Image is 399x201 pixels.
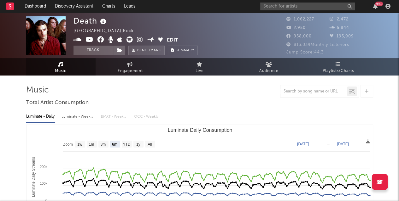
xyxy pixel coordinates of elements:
span: 2,950 [286,26,306,30]
span: Summary [176,49,194,52]
a: Playlists/Charts [304,58,373,75]
span: Playlists/Charts [323,67,354,75]
a: Music [26,58,96,75]
input: Search for artists [260,3,355,10]
span: 813,039 Monthly Listeners [286,43,349,47]
button: Summary [168,46,198,55]
button: Track [73,46,113,55]
text: 3m [100,142,106,147]
text: All [148,142,152,147]
input: Search by song name or URL [280,89,347,94]
div: 99 + [375,2,383,6]
a: Audience [234,58,304,75]
text: Luminate Daily Consumption [167,127,232,133]
button: 99+ [373,4,378,9]
span: Engagement [118,67,143,75]
div: Death [73,16,108,26]
span: 5,844 [330,26,349,30]
text: 6m [112,142,117,147]
text: Luminate Daily Streams [31,157,35,197]
a: Engagement [96,58,165,75]
span: 2,472 [330,17,349,21]
a: Live [165,58,234,75]
text: [DATE] [337,142,349,146]
a: Benchmark [128,46,165,55]
text: [DATE] [297,142,309,146]
span: Live [196,67,204,75]
text: 1y [136,142,140,147]
text: YTD [123,142,130,147]
text: 1w [77,142,82,147]
button: Edit [167,36,178,44]
text: 100k [40,181,47,185]
span: Jump Score: 44.3 [286,50,324,54]
text: Zoom [63,142,73,147]
span: Benchmark [137,47,161,54]
text: 1m [89,142,94,147]
span: Music [55,67,67,75]
span: Audience [259,67,279,75]
span: 1,062,227 [286,17,314,21]
div: [GEOGRAPHIC_DATA] | Rock [73,27,141,35]
div: Luminate - Weekly [62,111,95,122]
text: 200k [40,165,47,169]
span: 958,000 [286,34,312,38]
text: → [326,142,330,146]
span: Total Artist Consumption [26,99,89,107]
span: 195,909 [330,34,354,38]
div: Luminate - Daily [26,111,55,122]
